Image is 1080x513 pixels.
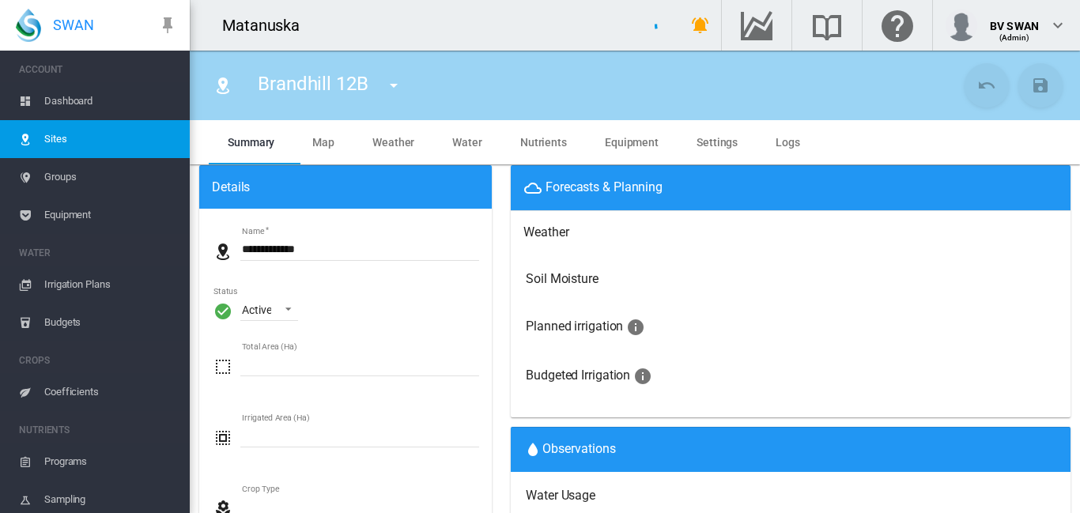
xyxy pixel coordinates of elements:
[526,367,1055,386] h3: Budgeted Irrigation
[605,136,659,149] span: Equipment
[213,301,232,321] i: Active
[213,76,232,95] md-icon: icon-map-marker-radius
[523,179,542,198] md-icon: icon-weather-cloudy
[520,136,567,149] span: Nutrients
[384,76,403,95] md-icon: icon-menu-down
[44,304,177,341] span: Budgets
[697,136,738,149] span: Settings
[526,487,984,504] h3: Water Usage
[16,9,41,42] img: SWAN-Landscape-Logo-Colour-drop.png
[999,33,1030,42] span: (Admin)
[546,179,663,194] span: Forecasts & Planning
[258,73,368,95] span: Brandhill 12B
[977,76,996,95] md-icon: icon-undo
[19,57,177,82] span: ACCOUNT
[776,136,800,149] span: Logs
[53,15,94,35] span: SWAN
[44,82,177,120] span: Dashboard
[213,357,232,376] md-icon: icon-select
[19,240,177,266] span: WATER
[19,348,177,373] span: CROPS
[1048,16,1067,35] md-icon: icon-chevron-down
[213,428,232,447] md-icon: icon-select-all
[44,373,177,411] span: Coefficients
[691,16,710,35] md-icon: icon-bell-ring
[946,9,977,41] img: profile.jpg
[878,16,916,35] md-icon: Click here for help
[523,440,542,459] md-icon: icon-water
[207,70,239,101] button: Click to go to list of Sites
[1018,63,1063,108] button: Save Changes
[158,16,177,35] md-icon: icon-pin
[452,136,482,149] span: Water
[623,319,645,334] span: Days we are going to water
[738,16,776,35] md-icon: Go to the Data Hub
[222,14,314,36] div: Matanuska
[44,120,177,158] span: Sites
[523,224,568,241] h3: Click to go to Brandhill 12B weather observations
[685,9,716,41] button: icon-bell-ring
[965,63,1009,108] button: Cancel Changes
[212,179,250,196] span: Details
[1031,76,1050,95] md-icon: icon-content-save
[630,368,652,383] span: Days we are going to water
[19,417,177,443] span: NUTRIENTS
[240,297,298,321] md-select: Status : Active
[523,441,616,456] span: Observations
[44,266,177,304] span: Irrigation Plans
[378,70,410,101] button: icon-menu-down
[312,136,334,149] span: Map
[242,304,271,316] div: Active
[228,136,274,149] span: Summary
[626,318,645,337] md-icon: icon-information
[633,367,652,386] md-icon: icon-information
[990,12,1039,28] div: BV SWAN
[44,196,177,234] span: Equipment
[213,242,232,261] md-icon: icon-map-marker-radius
[526,271,599,286] h3: Click to go to irrigation
[372,136,414,149] span: Weather
[44,443,177,481] span: Programs
[44,158,177,196] span: Groups
[523,440,616,459] button: icon-waterObservations
[808,16,846,35] md-icon: Search the knowledge base
[526,318,1055,337] h3: Planned irrigation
